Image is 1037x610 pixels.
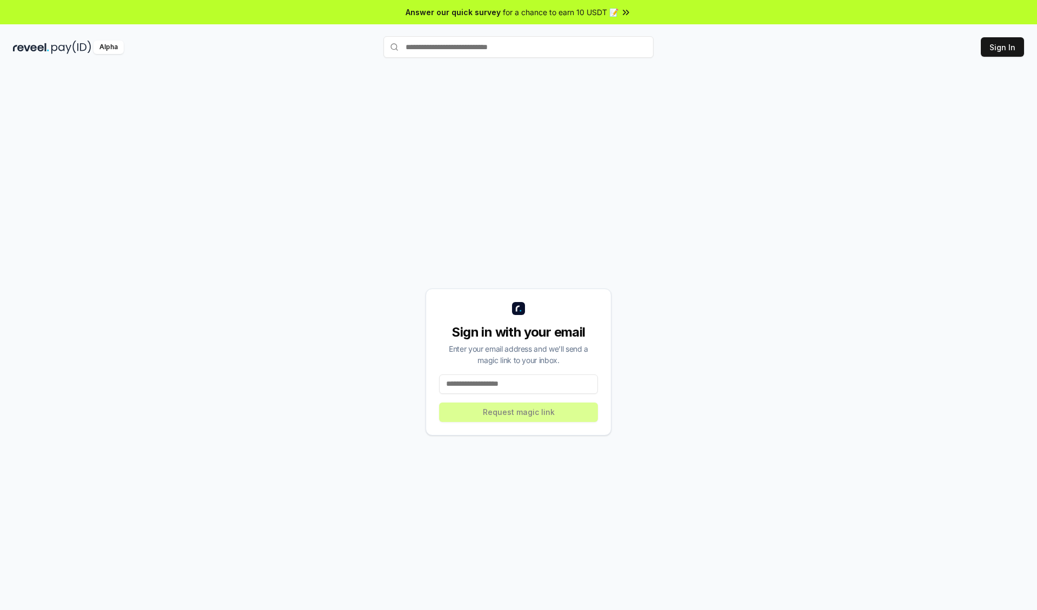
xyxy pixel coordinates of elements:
img: logo_small [512,302,525,315]
img: pay_id [51,41,91,54]
button: Sign In [981,37,1024,57]
span: for a chance to earn 10 USDT 📝 [503,6,618,18]
img: reveel_dark [13,41,49,54]
span: Answer our quick survey [406,6,501,18]
div: Enter your email address and we’ll send a magic link to your inbox. [439,343,598,366]
div: Alpha [93,41,124,54]
div: Sign in with your email [439,324,598,341]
